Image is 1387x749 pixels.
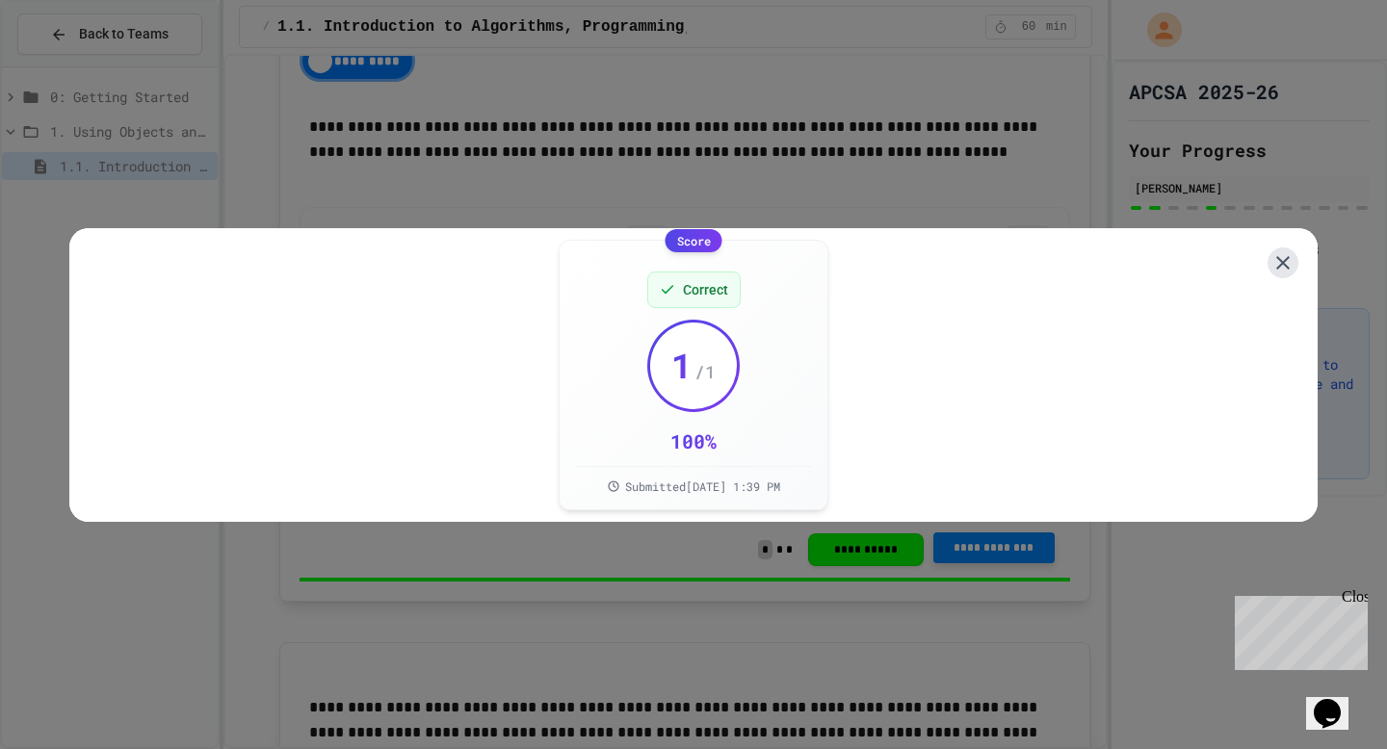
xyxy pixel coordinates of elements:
[671,346,693,384] span: 1
[625,478,780,494] span: Submitted [DATE] 1:39 PM
[1306,672,1368,730] iframe: chat widget
[1227,588,1368,670] iframe: chat widget
[694,358,716,385] span: / 1
[666,229,722,252] div: Score
[8,8,133,122] div: Chat with us now!Close
[670,427,717,454] div: 100 %
[683,280,728,299] span: Correct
